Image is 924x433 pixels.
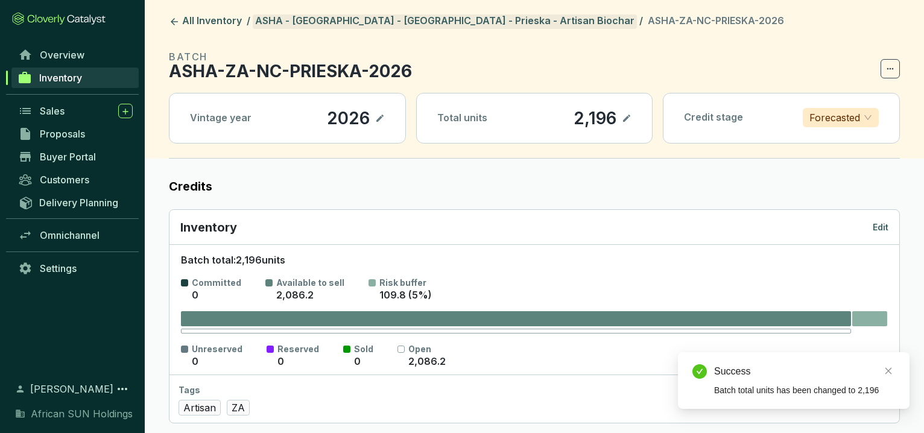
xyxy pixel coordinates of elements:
[169,64,412,78] p: ASHA-ZA-NC-PRIESKA-2026
[408,343,446,355] p: Open
[714,364,895,379] div: Success
[40,151,96,163] span: Buyer Portal
[192,355,198,368] p: 0
[180,219,237,236] p: Inventory
[277,343,319,355] p: Reserved
[39,72,82,84] span: Inventory
[692,364,707,379] span: check-circle
[40,262,77,274] span: Settings
[11,68,139,88] a: Inventory
[169,178,900,195] label: Credits
[30,382,113,396] span: [PERSON_NAME]
[326,108,370,128] p: 2026
[227,400,250,416] span: ZA
[354,343,373,355] p: Sold
[809,109,860,127] p: Forecasted
[12,225,139,245] a: Omnichannel
[379,289,432,301] span: 109.8 (5%)
[379,277,432,289] p: Risk buffer
[192,343,242,355] p: Unreserved
[247,14,250,29] li: /
[192,277,241,289] p: Committed
[40,174,89,186] span: Customers
[179,384,890,396] div: Tags
[277,355,284,368] p: 0
[12,124,139,144] a: Proposals
[276,289,314,302] p: 2,086.2
[40,128,85,140] span: Proposals
[181,254,887,267] p: Batch total: 2,196 units
[190,112,252,125] p: Vintage year
[573,108,617,128] p: 2,196
[648,14,784,27] span: ASHA-ZA-NC-PRIESKA-2026
[12,45,139,65] a: Overview
[684,111,743,124] p: Credit stage
[639,14,643,29] li: /
[354,355,361,368] p: 0
[39,197,118,209] span: Delivery Planning
[437,112,487,125] p: Total units
[166,14,244,29] a: All Inventory
[276,277,344,289] p: Available to sell
[40,105,65,117] span: Sales
[12,101,139,121] a: Sales
[40,229,100,241] span: Omnichannel
[12,147,139,167] a: Buyer Portal
[192,289,198,302] p: 0
[714,384,895,397] div: Batch total units has been changed to 2,196
[12,258,139,279] a: Settings
[12,169,139,190] a: Customers
[12,192,139,212] a: Delivery Planning
[873,221,888,233] p: Edit
[40,49,84,61] span: Overview
[882,364,895,378] a: Close
[169,49,412,64] p: BATCH
[884,367,893,375] span: close
[408,355,446,368] p: 2,086.2
[31,406,133,421] span: African SUN Holdings
[179,400,221,416] span: Artisan
[253,14,637,29] a: ASHA - [GEOGRAPHIC_DATA] - [GEOGRAPHIC_DATA] - Prieska - Artisan Biochar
